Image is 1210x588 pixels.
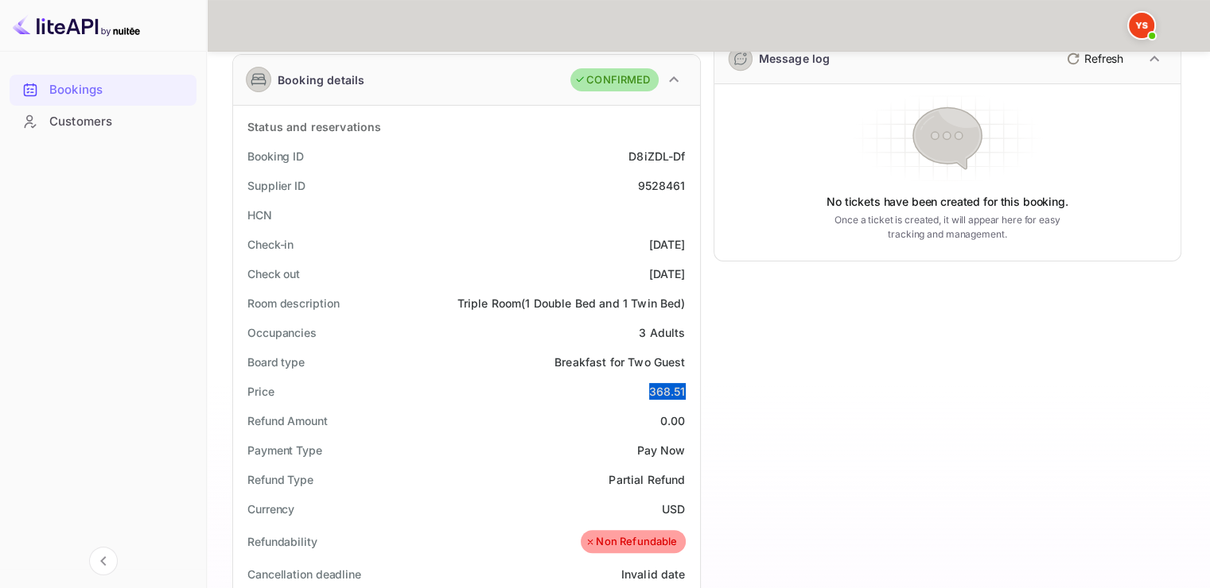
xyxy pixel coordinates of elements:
div: Refund Type [247,471,313,488]
div: D8iZDL-Df [628,148,685,164]
div: Pay Now [636,442,685,458]
div: HCN [247,207,272,223]
div: Occupancies [247,324,317,341]
div: Customers [49,113,189,131]
div: 3 Adults [639,324,685,341]
button: Collapse navigation [89,547,118,575]
div: USD [662,501,685,517]
div: Triple Room(1 Double Bed and 1 Twin Bed) [457,295,686,311]
div: Board type [247,354,305,370]
div: 9528461 [637,177,685,194]
div: Bookings [49,81,189,99]
img: Yandex Support [1129,13,1154,38]
div: [DATE] [649,265,686,282]
div: Supplier ID [247,177,305,194]
div: Status and reservations [247,118,381,135]
div: Partial Refund [609,471,685,488]
div: Booking details [278,72,364,88]
button: Refresh [1057,46,1130,72]
div: CONFIRMED [574,72,650,88]
a: Customers [10,106,196,136]
div: [DATE] [649,236,686,253]
div: Breakfast for Two Guest [554,354,685,370]
p: Refresh [1084,50,1123,67]
div: Refundability [247,533,317,550]
div: Price [247,383,274,400]
div: Cancellation deadline [247,566,361,582]
div: Message log [759,50,831,67]
div: Customers [10,106,196,137]
div: 0.00 [660,412,686,429]
div: Currency [247,501,294,517]
div: Non Refundable [585,534,677,550]
div: 368.51 [649,383,686,400]
div: Booking ID [247,148,304,164]
img: LiteAPI logo [13,13,140,38]
div: Payment Type [247,442,322,458]
div: Check-in [247,236,294,253]
div: Bookings [10,75,196,106]
a: Bookings [10,75,196,104]
p: Once a ticket is created, it will appear here for easy tracking and management. [823,213,1072,242]
div: Check out [247,265,300,282]
div: Refund Amount [247,412,328,429]
div: Invalid date [621,566,686,582]
p: No tickets have been created for this booking. [827,194,1068,210]
div: Room description [247,295,339,311]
